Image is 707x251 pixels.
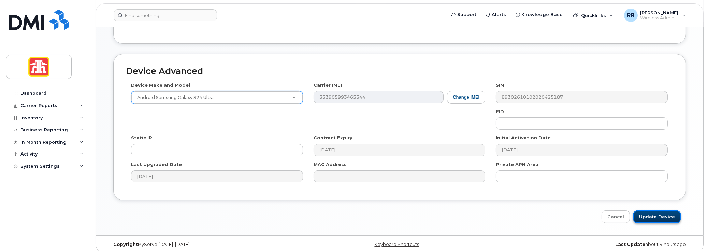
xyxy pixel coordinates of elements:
a: Alerts [481,8,511,21]
span: Support [457,11,476,18]
span: Quicklinks [581,13,606,18]
span: Knowledge Base [521,11,563,18]
a: Android Samsung Galaxy S24 Ultra [131,91,303,104]
label: Last Upgraded Date [131,161,182,168]
a: Knowledge Base [511,8,567,21]
label: SIM [496,82,504,88]
input: Find something... [114,9,217,21]
label: EID [496,108,504,115]
div: MyServe [DATE]–[DATE] [108,242,302,247]
span: Wireless Admin [640,15,679,21]
a: Cancel [602,210,630,223]
a: Support [447,8,481,21]
a: Keyboard Shortcuts [374,242,419,247]
label: Initial Activation Date [496,135,551,141]
label: Static IP [131,135,152,141]
div: about 4 hours ago [497,242,691,247]
span: [PERSON_NAME] [640,10,679,15]
div: Quicklinks [568,9,618,22]
button: Change IMEI [447,91,485,104]
span: Android Samsung Galaxy S24 Ultra [133,94,214,101]
input: Update Device [633,210,681,223]
strong: Copyright [113,242,138,247]
span: Alerts [492,11,506,18]
label: Device Make and Model [131,82,190,88]
label: Contract Expiry [314,135,352,141]
strong: Last Update [615,242,645,247]
h2: Device Advanced [126,67,673,76]
label: MAC Address [314,161,347,168]
label: Private APN Area [496,161,538,168]
label: Carrier IMEI [314,82,342,88]
span: RR [627,11,635,19]
div: Rose Reed [619,9,691,22]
